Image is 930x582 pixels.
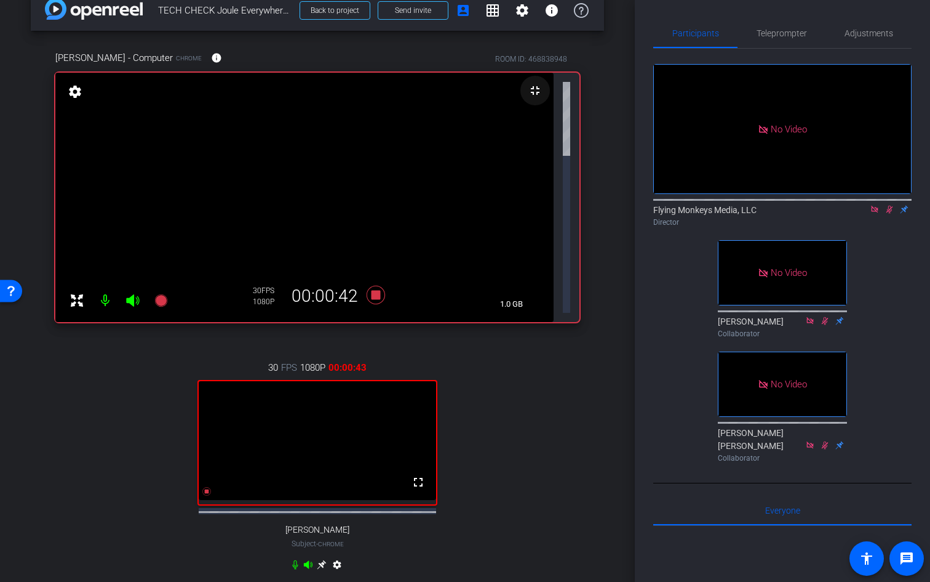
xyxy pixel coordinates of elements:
[253,286,284,296] div: 30
[653,217,912,228] div: Director
[285,525,349,535] span: [PERSON_NAME]
[515,3,530,18] mat-icon: settings
[544,3,559,18] mat-icon: info
[859,551,874,566] mat-icon: accessibility
[718,315,847,339] div: [PERSON_NAME]
[281,361,297,374] span: FPS
[268,361,278,374] span: 30
[66,84,84,99] mat-icon: settings
[300,361,325,374] span: 1080P
[456,3,471,18] mat-icon: account_box
[771,378,807,389] span: No Video
[757,29,807,38] span: Teleprompter
[55,51,173,65] span: [PERSON_NAME] - Computer
[672,29,719,38] span: Participants
[718,328,847,339] div: Collaborator
[771,267,807,278] span: No Video
[318,541,344,548] span: Chrome
[378,1,448,20] button: Send invite
[330,560,344,575] mat-icon: settings
[771,123,807,134] span: No Video
[395,6,431,15] span: Send invite
[328,361,367,374] span: 00:00:43
[300,1,370,20] button: Back to project
[261,286,274,295] span: FPS
[485,3,500,18] mat-icon: grid_on
[528,83,542,98] mat-icon: fullscreen_exit
[718,453,847,464] div: Collaborator
[211,52,222,63] mat-icon: info
[845,29,893,38] span: Adjustments
[284,286,366,307] div: 00:00:42
[253,297,284,307] div: 1080P
[176,54,202,63] span: Chrome
[292,538,344,549] span: Subject
[765,506,800,515] span: Everyone
[495,54,567,65] div: ROOM ID: 468838948
[411,475,426,490] mat-icon: fullscreen
[311,6,359,15] span: Back to project
[496,297,527,312] span: 1.0 GB
[718,427,847,464] div: [PERSON_NAME] [PERSON_NAME]
[899,551,914,566] mat-icon: message
[316,540,318,548] span: -
[653,204,912,228] div: Flying Monkeys Media, LLC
